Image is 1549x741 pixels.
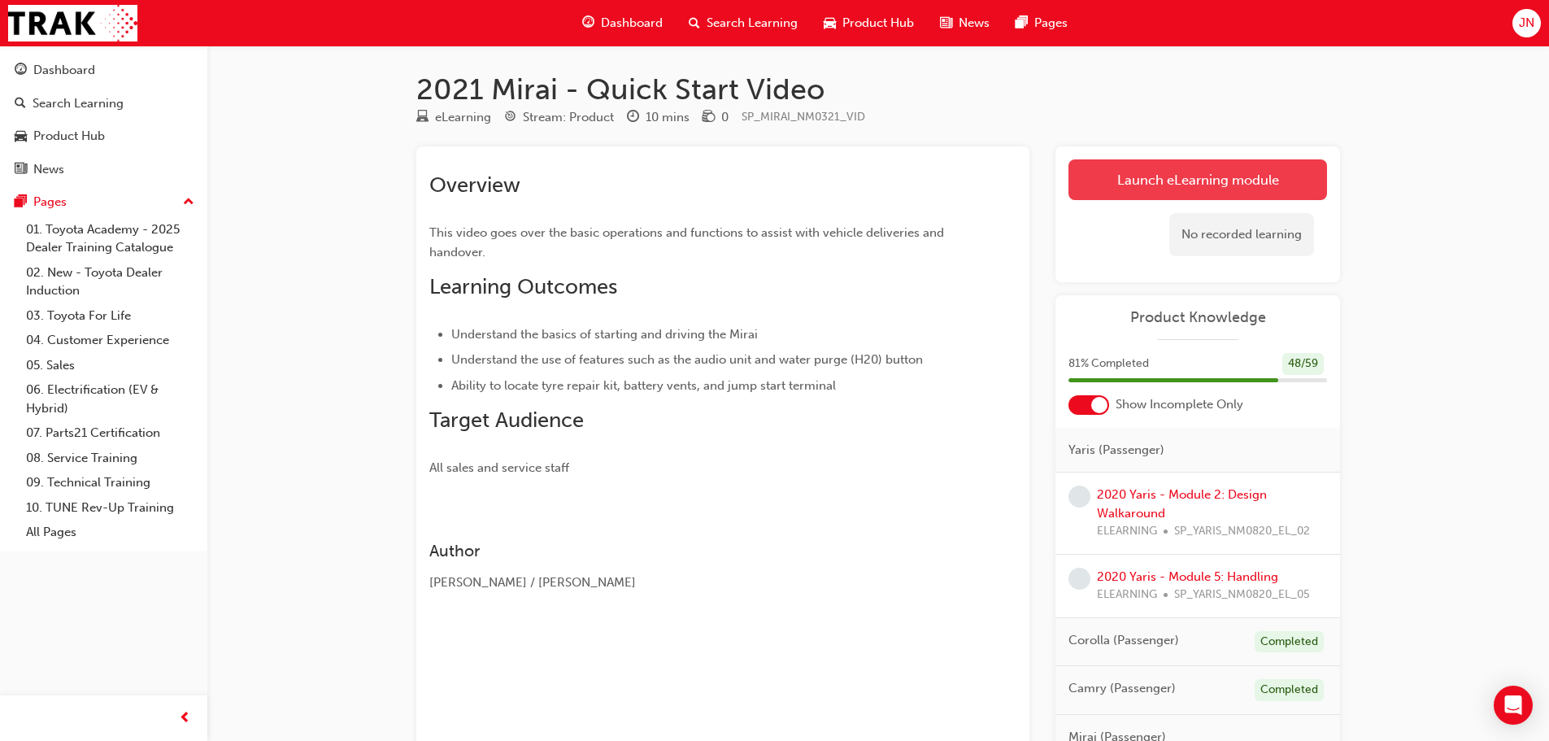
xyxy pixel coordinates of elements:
span: Target Audience [429,408,584,433]
a: 01. Toyota Academy - 2025 Dealer Training Catalogue [20,217,201,260]
div: 10 mins [646,108,690,127]
a: 02. New - Toyota Dealer Induction [20,260,201,303]
span: This video goes over the basic operations and functions to assist with vehicle deliveries and han... [429,225,947,259]
div: Stream [504,107,614,128]
span: news-icon [15,163,27,177]
a: All Pages [20,520,201,545]
span: SP_YARIS_NM0820_EL_05 [1174,586,1310,604]
span: JN [1519,14,1534,33]
a: 08. Service Training [20,446,201,471]
a: Product Hub [7,121,201,151]
span: pages-icon [15,195,27,210]
div: Search Learning [33,94,124,113]
span: money-icon [703,111,715,125]
a: Search Learning [7,89,201,119]
span: Corolla (Passenger) [1068,631,1179,650]
div: Product Hub [33,127,105,146]
a: search-iconSearch Learning [676,7,811,40]
span: Search Learning [707,14,798,33]
span: Show Incomplete Only [1116,395,1243,414]
a: Product Knowledge [1068,308,1327,327]
a: 10. TUNE Rev-Up Training [20,495,201,521]
a: 06. Electrification (EV & Hybrid) [20,377,201,421]
div: Dashboard [33,61,95,80]
div: News [33,160,64,179]
span: search-icon [689,13,700,33]
span: pages-icon [1016,13,1028,33]
a: News [7,155,201,185]
h1: 2021 Mirai - Quick Start Video [416,72,1340,107]
span: All sales and service staff [429,460,569,475]
button: Pages [7,187,201,217]
span: 81 % Completed [1068,355,1149,373]
span: ELEARNING [1097,586,1157,604]
span: Product Hub [842,14,914,33]
a: Dashboard [7,55,201,85]
a: 05. Sales [20,353,201,378]
span: car-icon [15,129,27,144]
span: news-icon [940,13,952,33]
div: [PERSON_NAME] / [PERSON_NAME] [429,573,958,592]
div: Price [703,107,729,128]
span: Dashboard [601,14,663,33]
span: guage-icon [582,13,594,33]
a: news-iconNews [927,7,1003,40]
span: guage-icon [15,63,27,78]
div: 0 [721,108,729,127]
span: Learning resource code [742,110,865,124]
div: Stream: Product [523,108,614,127]
img: Trak [8,5,137,41]
span: Camry (Passenger) [1068,679,1176,698]
span: learningRecordVerb_NONE-icon [1068,568,1090,590]
div: Type [416,107,491,128]
h3: Author [429,542,958,560]
button: DashboardSearch LearningProduct HubNews [7,52,201,187]
span: search-icon [15,97,26,111]
span: car-icon [824,13,836,33]
a: 07. Parts21 Certification [20,421,201,446]
div: No recorded learning [1169,213,1314,256]
span: target-icon [504,111,516,125]
span: Ability to locate tyre repair kit, battery vents, and jump start terminal [451,378,836,393]
span: News [959,14,990,33]
span: learningRecordVerb_NONE-icon [1068,486,1090,508]
span: up-icon [183,192,194,213]
span: Understand the basics of starting and driving the Mirai [451,327,758,342]
div: Pages [33,193,67,211]
div: Duration [627,107,690,128]
span: Overview [429,172,520,198]
span: prev-icon [179,708,191,729]
span: Learning Outcomes [429,274,617,299]
div: 48 / 59 [1282,353,1324,375]
button: JN [1512,9,1541,37]
div: Completed [1255,679,1324,701]
div: Open Intercom Messenger [1494,686,1533,725]
a: Launch eLearning module [1068,159,1327,200]
span: Pages [1034,14,1068,33]
span: ELEARNING [1097,522,1157,541]
span: SP_YARIS_NM0820_EL_02 [1174,522,1310,541]
a: 04. Customer Experience [20,328,201,353]
a: 09. Technical Training [20,470,201,495]
span: Yaris (Passenger) [1068,441,1164,460]
a: 03. Toyota For Life [20,303,201,329]
a: guage-iconDashboard [569,7,676,40]
span: clock-icon [627,111,639,125]
div: eLearning [435,108,491,127]
span: learningResourceType_ELEARNING-icon [416,111,429,125]
span: Understand the use of features such as the audio unit and water purge (H20) button [451,352,923,367]
div: Completed [1255,631,1324,653]
a: pages-iconPages [1003,7,1081,40]
a: 2020 Yaris - Module 2: Design Walkaround [1097,487,1267,521]
a: car-iconProduct Hub [811,7,927,40]
a: 2020 Yaris - Module 5: Handling [1097,569,1278,584]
